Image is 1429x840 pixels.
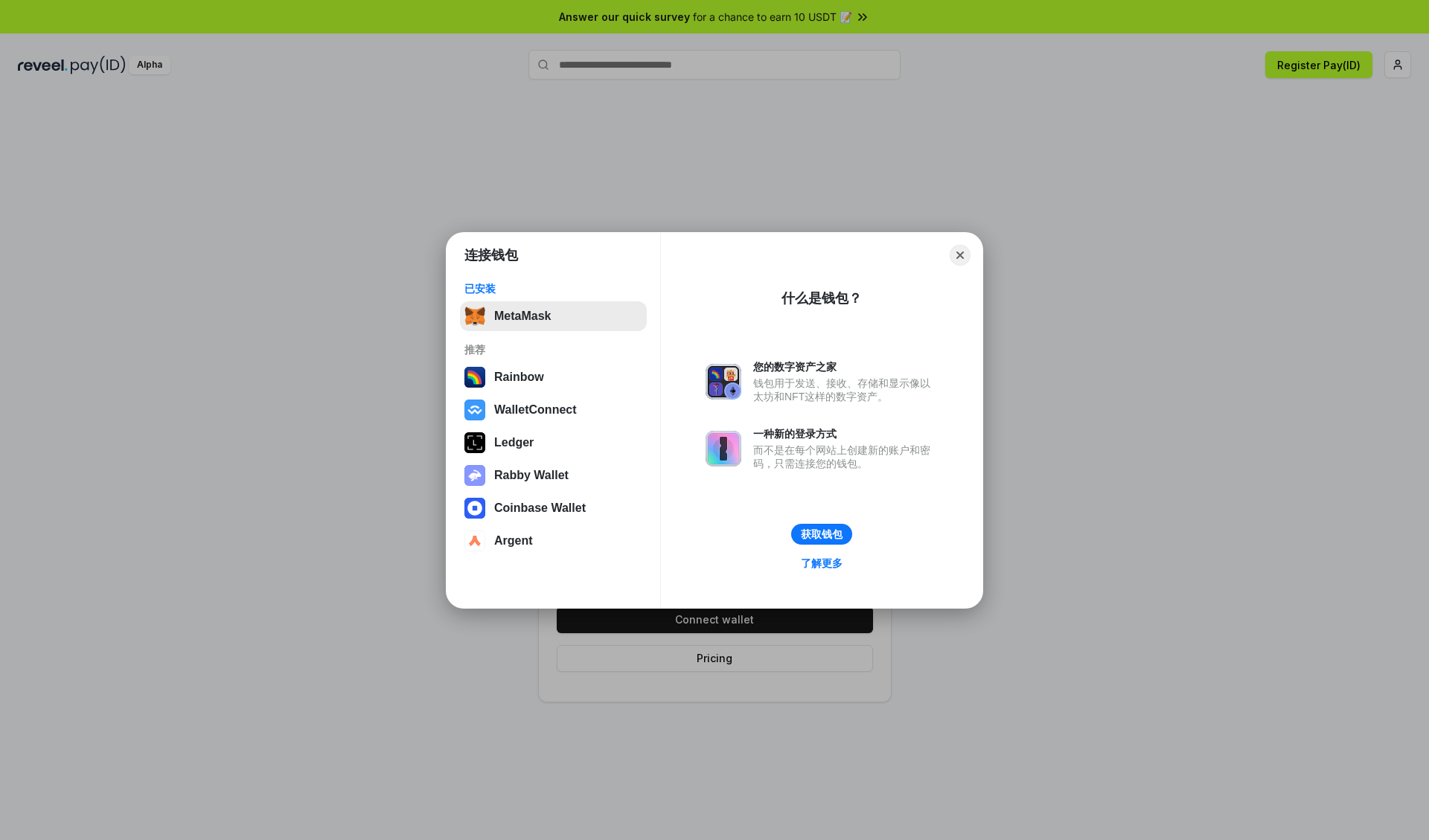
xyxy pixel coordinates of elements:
[801,528,843,541] div: 获取钱包
[950,245,971,266] button: Close
[460,526,647,556] button: Argent
[753,443,938,470] div: 而不是在每个网站上创建新的账户和密码，只需连接您的钱包。
[791,524,852,545] button: 获取钱包
[494,501,586,515] div: Coinbase Wallet
[464,465,485,486] img: svg+xml,%3Csvg%20xmlns%3D%22http%3A%2F%2Fwww.w3.org%2F2000%2Fsvg%22%20fill%3D%22none%22%20viewBox...
[460,395,647,425] button: WalletConnect
[464,246,518,264] h1: 连接钱包
[464,282,642,295] div: 已安装
[464,432,485,453] img: svg+xml,%3Csvg%20xmlns%3D%22http%3A%2F%2Fwww.w3.org%2F2000%2Fsvg%22%20width%3D%2228%22%20height%3...
[464,530,485,551] img: svg+xml,%3Csvg%20width%3D%2228%22%20height%3D%2228%22%20viewBox%3D%220%200%2028%2028%22%20fill%3D...
[494,469,569,482] div: Rabby Wallet
[753,427,938,440] div: 一种新的登录方式
[464,343,642,356] div: 推荐
[801,557,843,570] div: 了解更多
[464,367,485,388] img: svg+xml,%3Csvg%20width%3D%22120%22%20height%3D%22120%22%20viewBox%3D%220%200%20120%20120%22%20fil...
[781,289,862,307] div: 什么是钱包？
[494,371,544,384] div: Rainbow
[706,431,741,467] img: svg+xml,%3Csvg%20xmlns%3D%22http%3A%2F%2Fwww.w3.org%2F2000%2Fsvg%22%20fill%3D%22none%22%20viewBox...
[753,360,938,373] div: 您的数字资产之家
[494,436,534,449] div: Ledger
[494,310,551,323] div: MetaMask
[460,461,647,490] button: Rabby Wallet
[460,362,647,392] button: Rainbow
[464,400,485,420] img: svg+xml,%3Csvg%20width%3D%2228%22%20height%3D%2228%22%20viewBox%3D%220%200%2028%2028%22%20fill%3D...
[706,364,741,400] img: svg+xml,%3Csvg%20xmlns%3D%22http%3A%2F%2Fwww.w3.org%2F2000%2Fsvg%22%20fill%3D%22none%22%20viewBox...
[792,554,851,573] a: 了解更多
[494,534,533,548] div: Argent
[753,376,938,403] div: 钱包用于发送、接收、存储和显示像以太坊和NFT这样的数字资产。
[464,306,485,327] img: svg+xml,%3Csvg%20fill%3D%22none%22%20height%3D%2233%22%20viewBox%3D%220%200%2035%2033%22%20width%...
[460,428,647,458] button: Ledger
[494,403,577,417] div: WalletConnect
[460,301,647,331] button: MetaMask
[460,493,647,523] button: Coinbase Wallet
[464,498,485,519] img: svg+xml,%3Csvg%20width%3D%2228%22%20height%3D%2228%22%20viewBox%3D%220%200%2028%2028%22%20fill%3D...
